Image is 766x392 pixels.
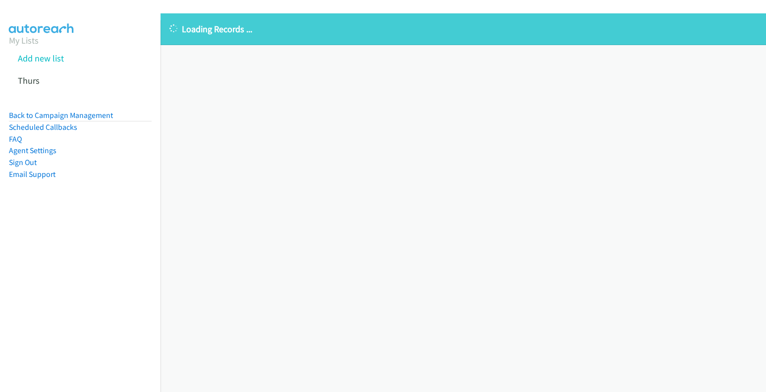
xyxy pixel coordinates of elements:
a: My Lists [9,35,39,46]
p: Loading Records ... [169,22,757,36]
a: Add new list [18,53,64,64]
a: Scheduled Callbacks [9,122,77,132]
a: FAQ [9,134,22,144]
a: Agent Settings [9,146,56,155]
a: Back to Campaign Management [9,111,113,120]
a: Email Support [9,169,55,179]
a: Sign Out [9,158,37,167]
a: Thurs [18,75,40,86]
